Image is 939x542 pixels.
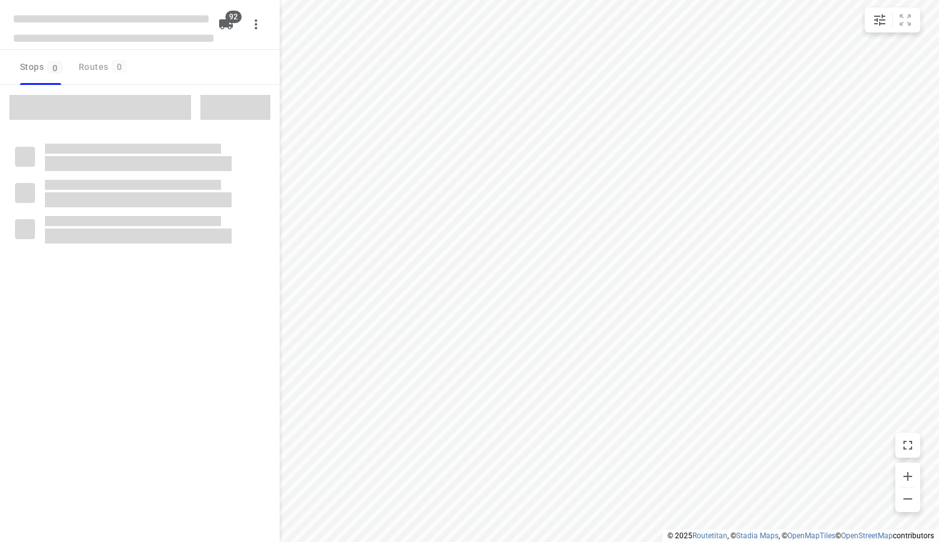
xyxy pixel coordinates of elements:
a: Stadia Maps [736,531,779,540]
a: OpenStreetMap [841,531,893,540]
a: OpenMapTiles [787,531,835,540]
li: © 2025 , © , © © contributors [667,531,934,540]
button: Map settings [867,7,892,32]
a: Routetitan [692,531,727,540]
div: small contained button group [865,7,920,32]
